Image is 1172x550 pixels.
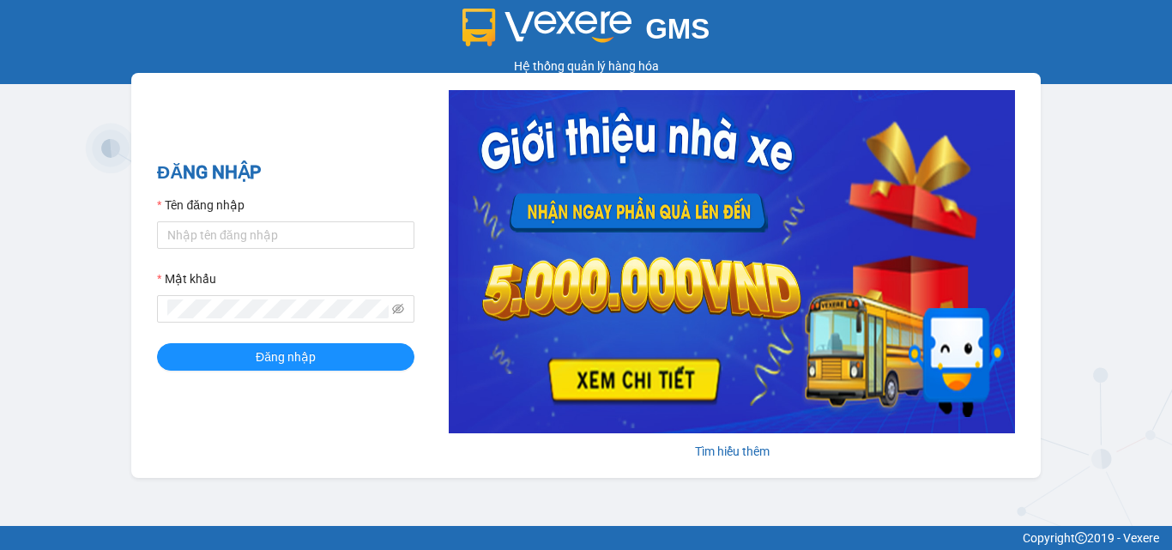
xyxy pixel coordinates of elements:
div: Tìm hiểu thêm [449,442,1015,461]
label: Tên đăng nhập [157,196,245,215]
h2: ĐĂNG NHẬP [157,159,414,187]
a: GMS [462,26,710,39]
input: Mật khẩu [167,299,389,318]
img: logo 2 [462,9,632,46]
label: Mật khẩu [157,269,216,288]
img: banner-0 [449,90,1015,433]
span: GMS [645,13,710,45]
input: Tên đăng nhập [157,221,414,249]
div: Hệ thống quản lý hàng hóa [4,57,1168,76]
button: Đăng nhập [157,343,414,371]
span: eye-invisible [392,303,404,315]
span: Đăng nhập [256,348,316,366]
span: copyright [1075,532,1087,544]
div: Copyright 2019 - Vexere [13,529,1159,547]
